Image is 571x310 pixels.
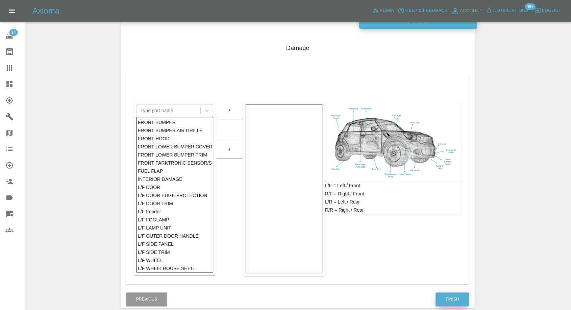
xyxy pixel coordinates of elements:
[138,126,212,135] div: FRONT BUMPER AIR GRILLE
[32,5,59,16] h5: Axioma
[138,143,212,151] div: FRONT LOWER BUMPER COVER
[138,208,212,216] div: L/F Fender
[371,5,396,16] a: Admin
[138,151,212,159] div: FRONT LOWER BUMPER TRIM
[138,118,212,126] div: FRONT BUMPER
[4,3,20,19] button: Open drawer
[405,7,447,15] span: Help & Feedback
[380,7,395,15] span: Admin
[138,135,212,143] div: FRONT HOOD
[126,44,469,53] h4: Damage
[138,224,212,232] div: L/F LAMP UNIT
[138,175,212,183] div: INTERIOR DAMAGE
[533,5,563,16] button: Logout
[138,199,212,208] div: L/F DOOR TRIM
[542,7,561,15] span: Logout
[126,292,167,306] button: Previous
[460,7,482,15] span: Account
[138,264,212,272] div: L/F WHEELHOUSE SHELL
[396,5,449,16] button: Help & Feedback
[138,248,212,256] div: L/F SIDE TRIM
[328,104,459,179] img: car
[9,29,18,36] span: 14
[325,182,462,214] div: L/F = Left / Front R/F = Right / Front L/R = Left / Rear R/R = Right / Rear
[138,240,212,248] div: L/F SIDE PANEL
[484,5,530,16] button: Notifications
[138,159,212,167] div: FRONT PARKTRONIC SENSOR/S
[138,256,212,264] div: L/F WHEEL
[138,232,212,240] div: L/F OUTER DOOR HANDLE
[138,167,212,175] div: FUEL FLAP
[449,5,484,16] a: Account
[493,7,528,15] span: Notifications
[138,191,212,199] div: L/F DOOR EDGE PROTECTION
[525,3,536,10] span: 99+
[138,183,212,191] div: L/F DOOR
[138,216,212,224] div: L/F FOGLAMP
[436,292,469,306] button: Finish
